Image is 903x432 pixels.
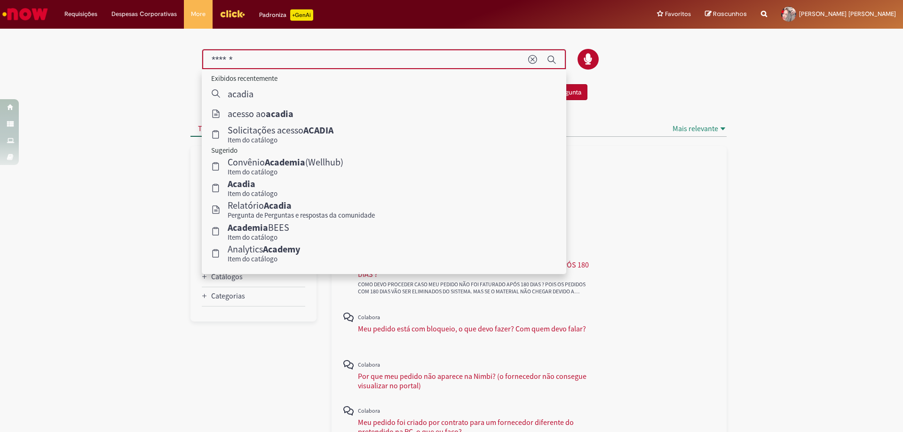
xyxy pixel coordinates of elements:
span: Rascunhos [713,9,747,18]
span: Favoritos [665,9,691,19]
span: Requisições [64,9,97,19]
a: Rascunhos [705,10,747,19]
span: [PERSON_NAME] [PERSON_NAME] [799,10,896,18]
img: click_logo_yellow_360x200.png [220,7,245,21]
p: +GenAi [290,9,313,21]
img: ServiceNow [1,5,49,24]
span: More [191,9,206,19]
span: Despesas Corporativas [111,9,177,19]
div: Padroniza [259,9,313,21]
